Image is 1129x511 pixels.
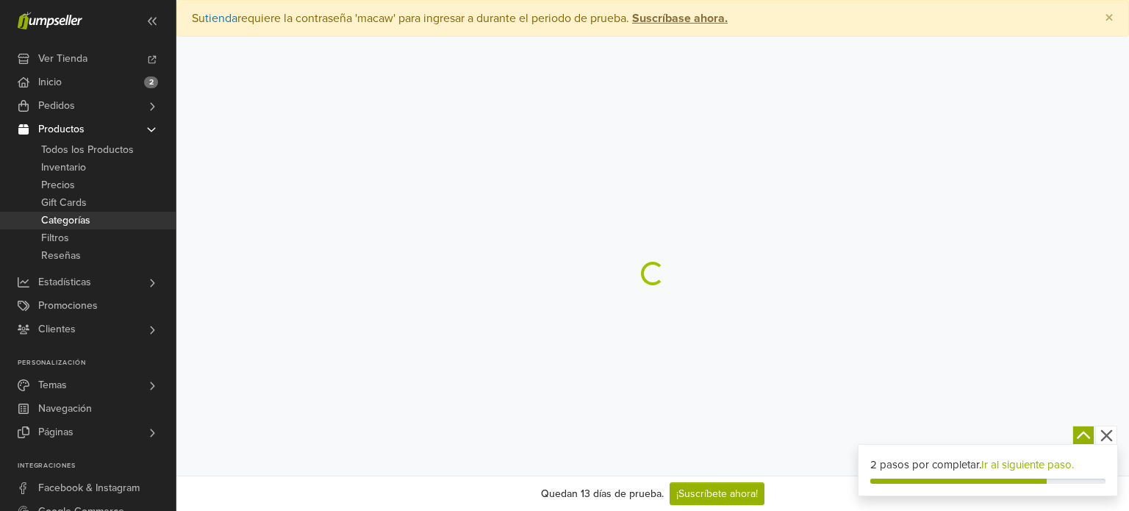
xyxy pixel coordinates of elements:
div: Quedan 13 días de prueba. [541,486,664,501]
span: Facebook & Instagram [38,476,140,500]
span: Categorías [41,212,90,229]
span: Inicio [38,71,62,94]
span: Pedidos [38,94,75,118]
span: Precios [41,176,75,194]
span: Temas [38,374,67,397]
p: Personalización [18,359,176,368]
p: Integraciones [18,462,176,471]
span: Inventario [41,159,86,176]
strong: Suscríbase ahora. [632,11,728,26]
a: Ir al siguiente paso. [981,458,1074,471]
a: ¡Suscríbete ahora! [670,482,764,505]
span: Todos los Productos [41,141,134,159]
span: Estadísticas [38,271,91,294]
span: Gift Cards [41,194,87,212]
span: Ver Tienda [38,47,87,71]
span: × [1105,7,1114,29]
span: Reseñas [41,247,81,265]
span: Productos [38,118,85,141]
div: 2 pasos por completar. [870,457,1105,474]
button: Close [1090,1,1128,36]
span: Clientes [38,318,76,341]
span: Navegación [38,397,92,421]
span: Promociones [38,294,98,318]
span: Filtros [41,229,69,247]
a: tienda [205,11,237,26]
span: 2 [144,76,158,88]
span: Páginas [38,421,74,444]
a: Suscríbase ahora. [629,11,728,26]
